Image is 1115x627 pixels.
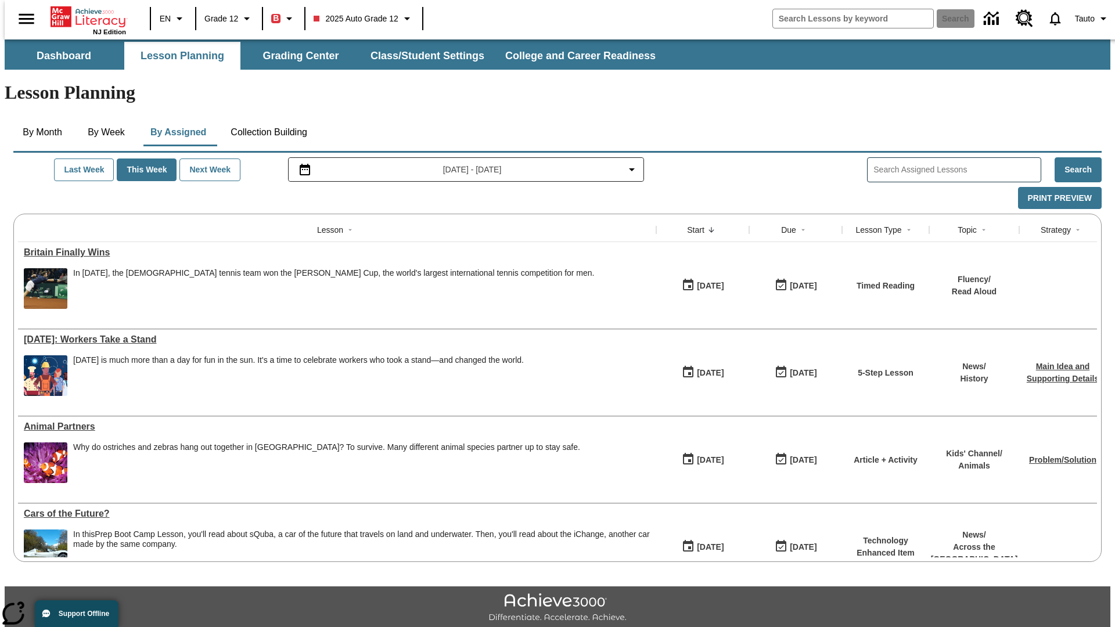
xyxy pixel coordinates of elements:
[1075,13,1095,25] span: Tauto
[24,334,650,345] a: Labor Day: Workers Take a Stand, Lessons
[5,82,1110,103] h1: Lesson Planning
[1040,3,1070,34] a: Notifications
[309,8,418,29] button: Class: 2025 Auto Grade 12, Select your class
[117,158,177,181] button: This Week
[697,540,724,554] div: [DATE]
[678,536,728,558] button: 07/01/25: First time the lesson was available
[952,286,997,298] p: Read Aloud
[790,540,817,554] div: [DATE]
[1018,187,1102,210] button: Print Preview
[1041,224,1071,236] div: Strategy
[1071,223,1085,237] button: Sort
[796,223,810,237] button: Sort
[1029,455,1096,464] a: Problem/Solution
[848,535,923,559] p: Technology Enhanced Item
[24,421,650,432] div: Animal Partners
[697,279,724,293] div: [DATE]
[697,366,724,380] div: [DATE]
[854,454,918,466] p: Article + Activity
[51,4,126,35] div: Home
[93,28,126,35] span: NJ Edition
[5,39,1110,70] div: SubNavbar
[790,366,817,380] div: [DATE]
[960,361,988,373] p: News /
[141,118,215,146] button: By Assigned
[960,373,988,385] p: History
[790,453,817,467] div: [DATE]
[73,529,650,570] div: In this Prep Boot Camp Lesson, you'll read about sQuba, a car of the future that travels on land ...
[9,2,44,36] button: Open side menu
[496,42,665,70] button: College and Career Readiness
[77,118,135,146] button: By Week
[858,367,913,379] p: 5-Step Lesson
[1070,8,1115,29] button: Profile/Settings
[697,453,724,467] div: [DATE]
[443,164,502,176] span: [DATE] - [DATE]
[946,460,1002,472] p: Animals
[24,355,67,396] img: A banner with a blue background shows an illustrated row of diverse men and women dressed in clot...
[1055,157,1102,182] button: Search
[771,536,821,558] button: 08/01/26: Last day the lesson can be accessed
[488,593,627,623] img: Achieve3000 Differentiate Accelerate Achieve
[902,223,916,237] button: Sort
[59,610,109,618] span: Support Offline
[361,42,494,70] button: Class/Student Settings
[24,509,650,519] div: Cars of the Future?
[931,529,1018,541] p: News /
[35,600,118,627] button: Support Offline
[73,355,524,396] div: Labor Day is much more than a day for fun in the sun. It's a time to celebrate workers who took a...
[855,224,901,236] div: Lesson Type
[1027,362,1099,383] a: Main Idea and Supporting Details
[160,13,171,25] span: EN
[73,268,594,309] div: In 2015, the British tennis team won the Davis Cup, the world's largest international tennis comp...
[704,223,718,237] button: Sort
[124,42,240,70] button: Lesson Planning
[24,442,67,483] img: Three clownfish swim around a purple anemone.
[243,42,359,70] button: Grading Center
[781,224,796,236] div: Due
[24,247,650,258] a: Britain Finally Wins, Lessons
[625,163,639,176] svg: Collapse Date Range Filter
[273,11,279,26] span: B
[73,268,594,278] div: In [DATE], the [DEMOGRAPHIC_DATA] tennis team won the [PERSON_NAME] Cup, the world's largest inte...
[51,5,126,28] a: Home
[687,224,704,236] div: Start
[73,529,650,549] div: In this
[977,223,991,237] button: Sort
[293,163,639,176] button: Select the date range menu item
[24,421,650,432] a: Animal Partners, Lessons
[873,161,1041,178] input: Search Assigned Lessons
[6,42,122,70] button: Dashboard
[790,279,817,293] div: [DATE]
[54,158,114,181] button: Last Week
[179,158,240,181] button: Next Week
[24,529,67,570] img: High-tech automobile treading water.
[678,362,728,384] button: 07/23/25: First time the lesson was available
[678,275,728,297] button: 09/01/25: First time the lesson was available
[857,280,915,292] p: Timed Reading
[204,13,238,25] span: Grade 12
[773,9,933,28] input: search field
[221,118,316,146] button: Collection Building
[73,529,650,549] testabrev: Prep Boot Camp Lesson, you'll read about sQuba, a car of the future that travels on land and unde...
[24,247,650,258] div: Britain Finally Wins
[200,8,258,29] button: Grade: Grade 12, Select a grade
[24,334,650,345] div: Labor Day: Workers Take a Stand
[24,268,67,309] img: British tennis player Andy Murray, extending his whole body to reach a ball during a tennis match...
[958,224,977,236] div: Topic
[343,223,357,237] button: Sort
[73,442,580,483] span: Why do ostriches and zebras hang out together in Africa? To survive. Many different animal specie...
[73,355,524,365] div: [DATE] is much more than a day for fun in the sun. It's a time to celebrate workers who took a st...
[771,362,821,384] button: 06/30/26: Last day the lesson can be accessed
[24,509,650,519] a: Cars of the Future? , Lessons
[946,448,1002,460] p: Kids' Channel /
[1009,3,1040,34] a: Resource Center, Will open in new tab
[771,449,821,471] button: 06/30/26: Last day the lesson can be accessed
[267,8,301,29] button: Boost Class color is red. Change class color
[13,118,71,146] button: By Month
[931,541,1018,565] p: Across the [GEOGRAPHIC_DATA]
[5,42,666,70] div: SubNavbar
